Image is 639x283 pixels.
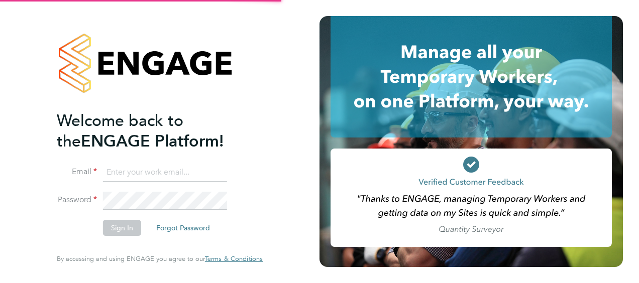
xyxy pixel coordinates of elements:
label: Email [57,167,97,177]
span: Welcome back to the [57,111,183,151]
a: Terms & Conditions [205,255,263,263]
span: By accessing and using ENGAGE you agree to our [57,254,263,263]
label: Password [57,195,97,205]
button: Forgot Password [148,220,218,236]
button: Sign In [103,220,141,236]
h2: ENGAGE Platform! [57,110,253,152]
input: Enter your work email... [103,164,227,182]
